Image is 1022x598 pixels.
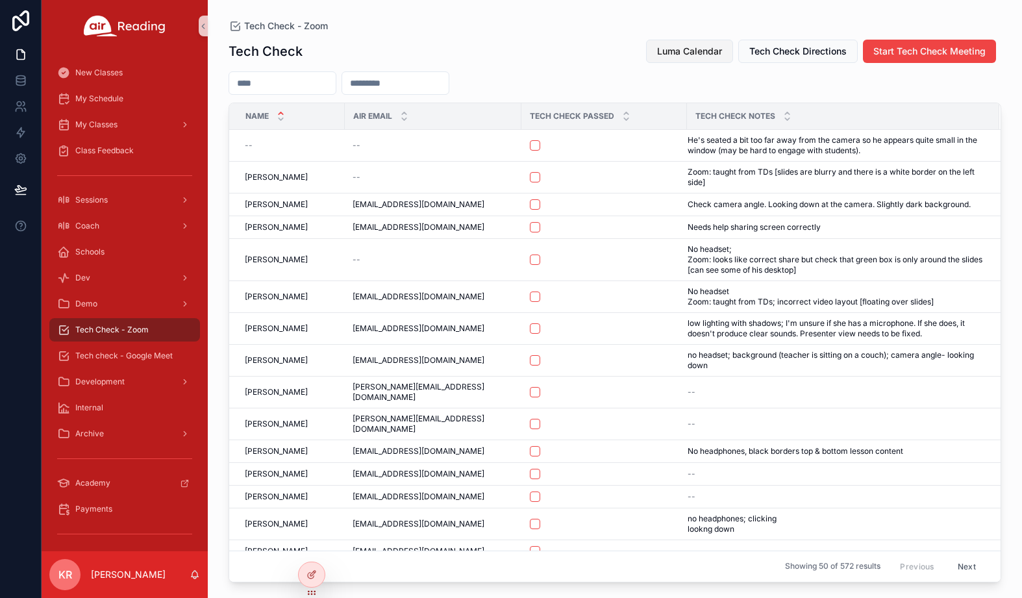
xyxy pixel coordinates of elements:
[688,244,984,275] a: No headset; Zoom: looks like correct share but check that green box is only around the slides [ca...
[49,471,200,495] a: Academy
[353,323,484,334] span: [EMAIL_ADDRESS][DOMAIN_NAME]
[49,240,200,264] a: Schools
[75,273,90,283] span: Dev
[75,68,123,78] span: New Classes
[688,387,695,397] span: --
[49,292,200,316] a: Demo
[245,446,308,456] span: [PERSON_NAME]
[949,556,985,577] button: Next
[353,199,514,210] a: [EMAIL_ADDRESS][DOMAIN_NAME]
[245,292,308,302] span: [PERSON_NAME]
[873,45,986,58] span: Start Tech Check Meeting
[353,323,514,334] a: [EMAIL_ADDRESS][DOMAIN_NAME]
[353,292,484,302] span: [EMAIL_ADDRESS][DOMAIN_NAME]
[49,188,200,212] a: Sessions
[353,292,514,302] a: [EMAIL_ADDRESS][DOMAIN_NAME]
[688,167,984,188] a: Zoom: taught from TDs [slides are blurry and there is a white border on the left side]
[749,45,847,58] span: Tech Check Directions
[353,546,484,556] span: [EMAIL_ADDRESS][DOMAIN_NAME]
[688,492,984,502] a: --
[91,568,166,581] p: [PERSON_NAME]
[49,87,200,110] a: My Schedule
[353,546,514,556] a: [EMAIL_ADDRESS][DOMAIN_NAME]
[688,446,903,456] span: No headphones, black borders top & bottom lesson content
[75,377,125,387] span: Development
[353,469,514,479] a: [EMAIL_ADDRESS][DOMAIN_NAME]
[245,255,337,265] a: [PERSON_NAME]
[245,469,308,479] span: [PERSON_NAME]
[84,16,166,36] img: App logo
[75,93,123,104] span: My Schedule
[863,40,996,63] button: Start Tech Check Meeting
[353,172,514,182] a: --
[245,519,308,529] span: [PERSON_NAME]
[353,414,514,434] a: [PERSON_NAME][EMAIL_ADDRESS][DOMAIN_NAME]
[49,214,200,238] a: Coach
[245,419,337,429] a: [PERSON_NAME]
[245,355,308,366] span: [PERSON_NAME]
[245,140,337,151] a: --
[245,387,337,397] a: [PERSON_NAME]
[245,140,253,151] span: --
[245,323,308,334] span: [PERSON_NAME]
[688,469,984,479] a: --
[688,135,984,156] span: He's seated a bit too far away from the camera so he appears quite small in the window (may be ha...
[688,286,984,307] a: No headset Zoom: taught from TDs; incorrect video layout [floating over slides]
[688,514,984,534] a: no headphones; clicking lookng down
[75,119,118,130] span: My Classes
[530,111,614,121] span: Tech Check Passed
[245,446,337,456] a: [PERSON_NAME]
[49,370,200,393] a: Development
[75,429,104,439] span: Archive
[245,199,308,210] span: [PERSON_NAME]
[688,419,984,429] a: --
[49,497,200,521] a: Payments
[49,266,200,290] a: Dev
[75,325,149,335] span: Tech Check - Zoom
[688,286,977,307] span: No headset Zoom: taught from TDs; incorrect video layout [floating over slides]
[353,355,484,366] span: [EMAIL_ADDRESS][DOMAIN_NAME]
[245,199,337,210] a: [PERSON_NAME]
[688,318,984,339] a: low lighting with shadows; I'm unsure if she has a microphone. If she does, it doesn't produce cl...
[49,61,200,84] a: New Classes
[353,222,484,232] span: [EMAIL_ADDRESS][DOMAIN_NAME]
[75,195,108,205] span: Sessions
[353,492,484,502] span: [EMAIL_ADDRESS][DOMAIN_NAME]
[75,351,173,361] span: Tech check - Google Meet
[688,492,695,502] span: --
[353,172,360,182] span: --
[688,419,695,429] span: --
[229,19,328,32] a: Tech Check - Zoom
[353,446,514,456] a: [EMAIL_ADDRESS][DOMAIN_NAME]
[688,199,971,210] span: Check camera angle. Looking down at the camera. Slightly dark background.
[695,111,775,121] span: Tech Check Notes
[353,199,484,210] span: [EMAIL_ADDRESS][DOMAIN_NAME]
[353,382,514,403] a: [PERSON_NAME][EMAIL_ADDRESS][DOMAIN_NAME]
[353,222,514,232] a: [EMAIL_ADDRESS][DOMAIN_NAME]
[353,355,514,366] a: [EMAIL_ADDRESS][DOMAIN_NAME]
[49,396,200,419] a: Internal
[75,247,105,257] span: Schools
[688,199,984,210] a: Check camera angle. Looking down at the camera. Slightly dark background.
[353,492,514,502] a: [EMAIL_ADDRESS][DOMAIN_NAME]
[353,140,514,151] a: --
[245,492,308,502] span: [PERSON_NAME]
[646,40,733,63] button: Luma Calendar
[75,403,103,413] span: Internal
[353,469,484,479] span: [EMAIL_ADDRESS][DOMAIN_NAME]
[353,111,392,121] span: Air Email
[75,145,134,156] span: Class Feedback
[49,422,200,445] a: Archive
[75,478,110,488] span: Academy
[245,172,337,182] a: [PERSON_NAME]
[49,113,200,136] a: My Classes
[353,519,514,529] a: [EMAIL_ADDRESS][DOMAIN_NAME]
[75,221,99,231] span: Coach
[245,355,337,366] a: [PERSON_NAME]
[688,546,984,556] a: --
[353,140,360,151] span: --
